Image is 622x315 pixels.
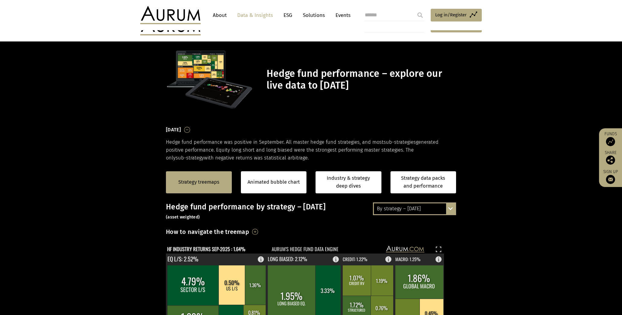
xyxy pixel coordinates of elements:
[374,203,455,214] div: By strategy – [DATE]
[166,202,456,221] h3: Hedge fund performance by strategy – [DATE]
[210,10,230,21] a: About
[316,171,381,193] a: Industry & strategy deep dives
[332,10,351,21] a: Events
[166,125,181,134] h3: [DATE]
[602,169,619,184] a: Sign up
[178,178,219,186] a: Strategy treemaps
[267,68,455,91] h1: Hedge fund performance – explore our live data to [DATE]
[300,10,328,21] a: Solutions
[431,9,482,21] a: Log in/Register
[248,178,300,186] a: Animated bubble chart
[606,175,615,184] img: Sign up to our newsletter
[384,139,416,145] span: sub-strategies
[140,6,201,24] img: Aurum
[280,10,295,21] a: ESG
[166,138,456,162] p: Hedge fund performance was positive in September. All master hedge fund strategies, and most gene...
[414,9,426,21] input: Submit
[176,155,204,161] span: sub-strategy
[166,215,200,220] small: (asset weighted)
[606,156,615,165] img: Share this post
[602,151,619,165] div: Share
[602,131,619,146] a: Funds
[234,10,276,21] a: Data & Insights
[435,11,467,18] span: Log in/Register
[390,171,456,193] a: Strategy data packs and performance
[606,137,615,146] img: Access Funds
[166,227,249,237] h3: How to navigate the treemap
